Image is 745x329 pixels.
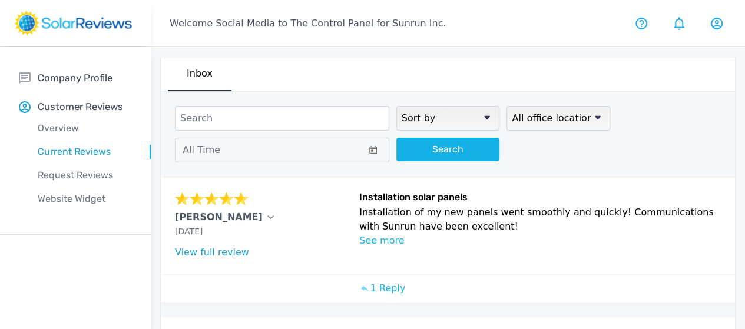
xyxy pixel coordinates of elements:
[175,227,203,236] span: [DATE]
[19,121,151,135] p: Overview
[170,16,446,31] p: Welcome Social Media to The Control Panel for Sunrun Inc.
[183,144,220,155] span: All Time
[175,210,263,224] p: [PERSON_NAME]
[359,234,721,248] p: See more
[359,191,721,205] h6: Installation solar panels
[19,168,151,182] p: Request Reviews
[19,192,151,206] p: Website Widget
[187,67,213,81] p: Inbox
[370,281,406,295] p: 1 Reply
[19,145,151,159] p: Current Reviews
[175,247,249,258] a: View full review
[19,187,151,211] a: Website Widget
[396,138,500,161] button: Search
[175,106,389,131] input: Search
[38,99,123,114] p: Customer Reviews
[19,117,151,140] a: Overview
[19,164,151,187] a: Request Reviews
[175,138,389,162] button: All Time
[359,205,721,234] p: Installation of my new panels went smoothly and quickly! Communications with Sunrun have been exc...
[19,140,151,164] a: Current Reviews
[38,71,112,85] p: Company Profile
